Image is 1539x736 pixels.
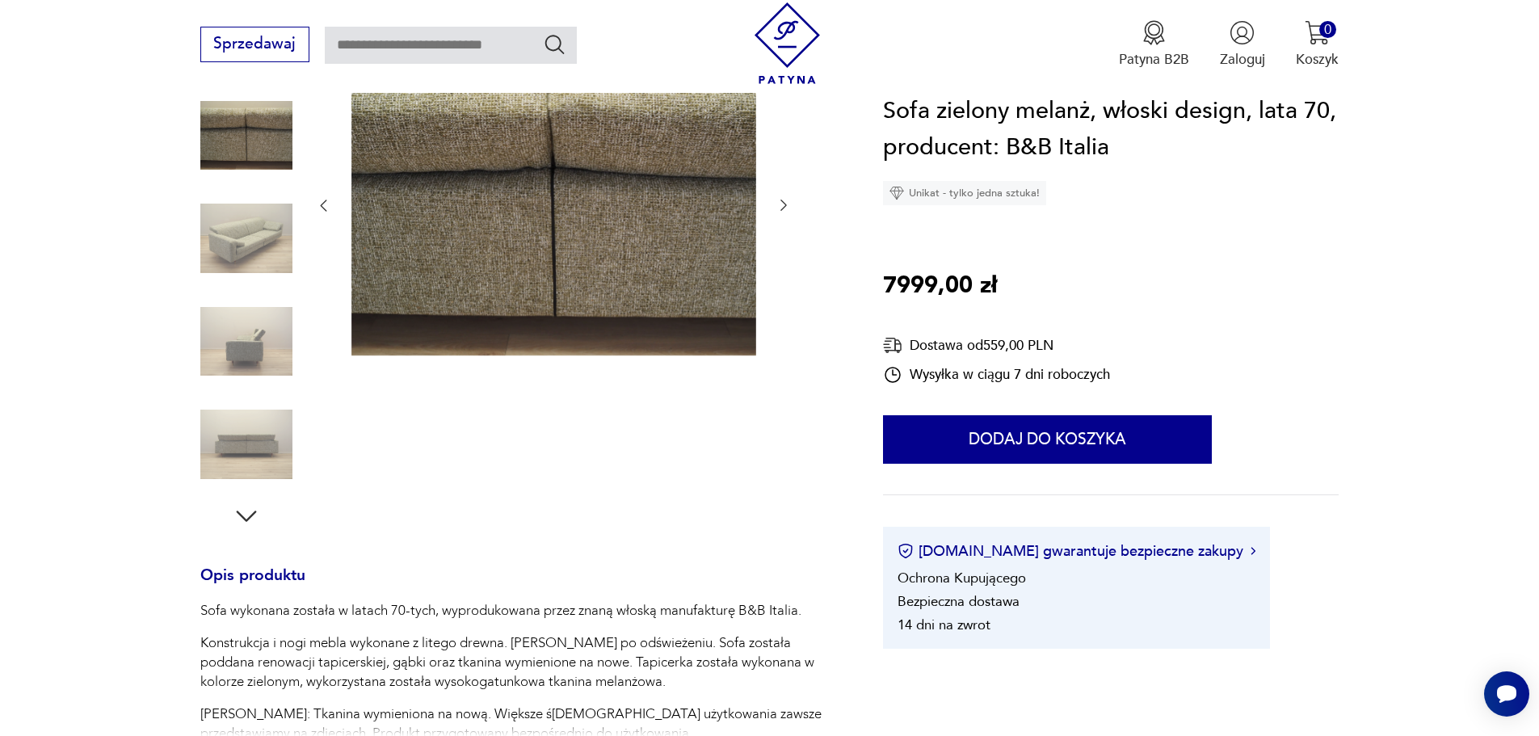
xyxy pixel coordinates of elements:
img: Ikona medalu [1142,20,1167,45]
button: [DOMAIN_NAME] gwarantuje bezpieczne zakupy [898,541,1255,561]
li: Bezpieczna dostawa [898,592,1020,611]
button: Sprzedawaj [200,27,309,62]
img: Zdjęcie produktu Sofa zielony melanż, włoski design, lata 70, producent: B&B Italia [200,192,292,284]
img: Ikonka użytkownika [1230,20,1255,45]
iframe: Smartsupp widget button [1484,671,1529,717]
button: Szukaj [543,32,566,56]
h3: Opis produktu [200,570,837,602]
img: Ikona dostawy [883,335,902,355]
img: Ikona diamentu [889,186,904,200]
button: Zaloguj [1220,20,1265,69]
p: Sofa wykonana została w latach 70-tych, wyprodukowana przez znaną włoską manufakturę B&B Italia. [200,601,837,620]
button: Dodaj do koszyka [883,415,1212,464]
div: Dostawa od 559,00 PLN [883,335,1110,355]
img: Ikona strzałki w prawo [1251,548,1255,556]
a: Ikona medaluPatyna B2B [1119,20,1189,69]
button: Patyna B2B [1119,20,1189,69]
li: 14 dni na zwrot [898,616,990,634]
div: 0 [1319,21,1336,38]
p: Zaloguj [1220,50,1265,69]
p: Koszyk [1296,50,1339,69]
img: Zdjęcie produktu Sofa zielony melanż, włoski design, lata 70, producent: B&B Italia [200,398,292,490]
a: Sprzedawaj [200,39,309,52]
p: 7999,00 zł [883,267,997,305]
div: Unikat - tylko jedna sztuka! [883,181,1046,205]
img: Zdjęcie produktu Sofa zielony melanż, włoski design, lata 70, producent: B&B Italia [351,53,756,356]
p: Konstrukcja i nogi mebla wykonane z litego drewna. [PERSON_NAME] po odświeżeniu. Sofa została pod... [200,633,837,692]
li: Ochrona Kupującego [898,569,1026,587]
img: Ikona certyfikatu [898,544,914,560]
img: Patyna - sklep z meblami i dekoracjami vintage [746,2,828,84]
p: Patyna B2B [1119,50,1189,69]
button: 0Koszyk [1296,20,1339,69]
h1: Sofa zielony melanż, włoski design, lata 70, producent: B&B Italia [883,93,1339,166]
img: Zdjęcie produktu Sofa zielony melanż, włoski design, lata 70, producent: B&B Italia [200,296,292,388]
div: Wysyłka w ciągu 7 dni roboczych [883,365,1110,385]
img: Zdjęcie produktu Sofa zielony melanż, włoski design, lata 70, producent: B&B Italia [200,90,292,182]
img: Ikona koszyka [1305,20,1330,45]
